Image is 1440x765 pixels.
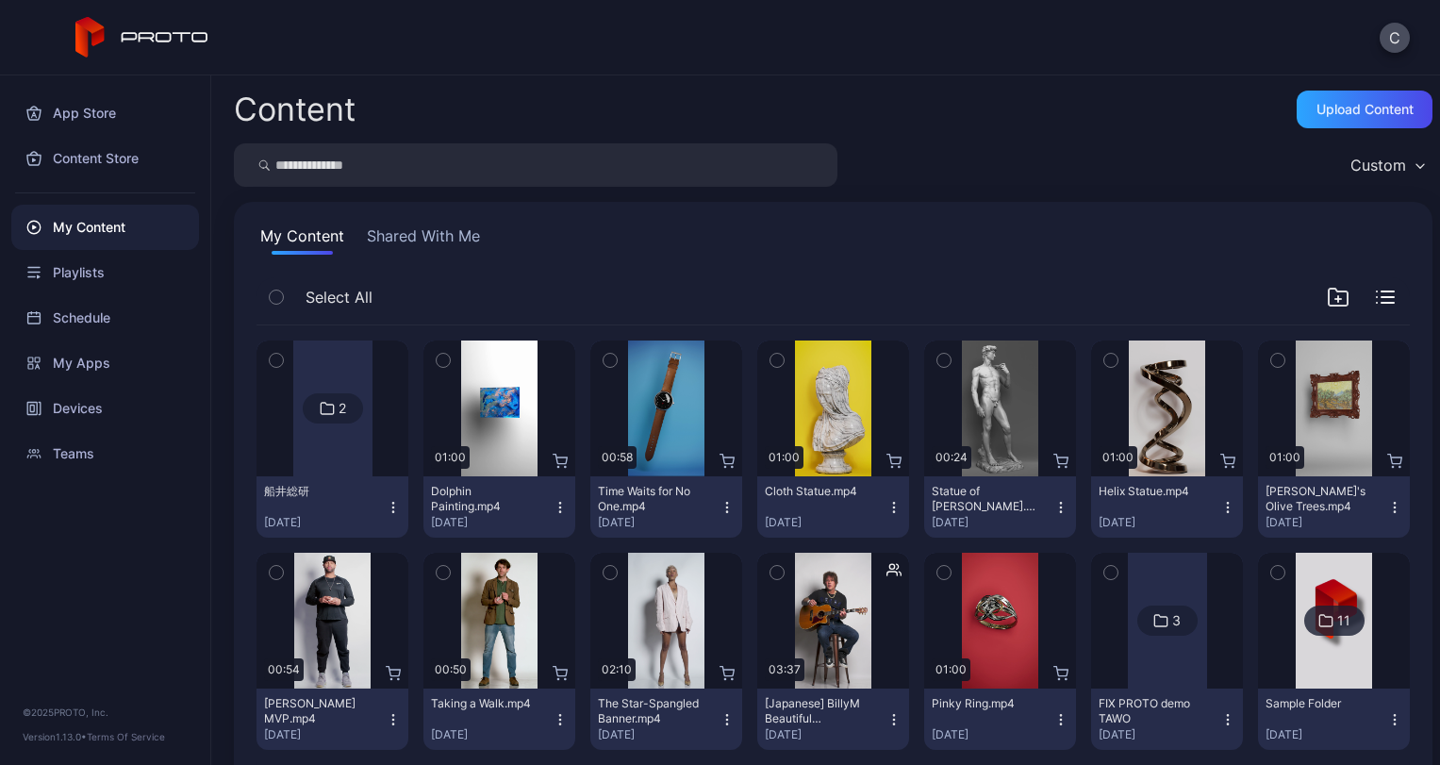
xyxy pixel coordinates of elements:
[1341,143,1432,187] button: Custom
[1091,689,1243,750] button: FIX PROTO demo TAWO[DATE]
[431,727,553,742] div: [DATE]
[264,515,386,530] div: [DATE]
[1099,696,1202,726] div: FIX PROTO demo TAWO
[598,727,720,742] div: [DATE]
[924,689,1076,750] button: Pinky Ring.mp4[DATE]
[765,696,869,726] div: [Japanese] BillyM Beautiful Disaster.mp4
[11,386,199,431] a: Devices
[1266,727,1387,742] div: [DATE]
[924,476,1076,538] button: Statue of [PERSON_NAME].mp4[DATE]
[757,476,909,538] button: Cloth Statue.mp4[DATE]
[431,515,553,530] div: [DATE]
[598,515,720,530] div: [DATE]
[932,515,1053,530] div: [DATE]
[765,484,869,499] div: Cloth Statue.mp4
[1091,476,1243,538] button: Helix Statue.mp4[DATE]
[257,689,408,750] button: [PERSON_NAME] MVP.mp4[DATE]
[11,205,199,250] a: My Content
[23,705,188,720] div: © 2025 PROTO, Inc.
[1258,476,1410,538] button: [PERSON_NAME]'s Olive Trees.mp4[DATE]
[339,400,346,417] div: 2
[1172,612,1181,629] div: 3
[11,136,199,181] a: Content Store
[932,727,1053,742] div: [DATE]
[598,696,702,726] div: The Star-Spangled Banner.mp4
[11,295,199,341] a: Schedule
[1297,91,1432,128] button: Upload Content
[23,731,87,742] span: Version 1.13.0 •
[11,431,199,476] a: Teams
[1380,23,1410,53] button: C
[1266,484,1369,514] div: Van Gogh's Olive Trees.mp4
[932,696,1035,711] div: Pinky Ring.mp4
[1258,689,1410,750] button: Sample Folder[DATE]
[11,341,199,386] a: My Apps
[1350,156,1406,175] div: Custom
[257,225,348,255] button: My Content
[765,515,886,530] div: [DATE]
[1337,612,1350,629] div: 11
[765,727,886,742] div: [DATE]
[257,476,408,538] button: 船井総研[DATE]
[87,731,165,742] a: Terms Of Service
[11,250,199,295] a: Playlists
[363,225,484,255] button: Shared With Me
[431,484,535,514] div: Dolphin Painting.mp4
[1099,484,1202,499] div: Helix Statue.mp4
[598,484,702,514] div: Time Waits for No One.mp4
[264,727,386,742] div: [DATE]
[1316,102,1414,117] div: Upload Content
[423,689,575,750] button: Taking a Walk.mp4[DATE]
[1099,515,1220,530] div: [DATE]
[590,476,742,538] button: Time Waits for No One.mp4[DATE]
[757,689,909,750] button: [Japanese] BillyM Beautiful Disaster.mp4[DATE]
[1266,696,1369,711] div: Sample Folder
[1266,515,1387,530] div: [DATE]
[264,484,368,499] div: 船井総研
[234,93,356,125] div: Content
[264,696,368,726] div: Albert Pujols MVP.mp4
[1099,727,1220,742] div: [DATE]
[11,91,199,136] a: App Store
[306,286,372,308] span: Select All
[423,476,575,538] button: Dolphin Painting.mp4[DATE]
[932,484,1035,514] div: Statue of David.mp4
[590,689,742,750] button: The Star-Spangled Banner.mp4[DATE]
[431,696,535,711] div: Taking a Walk.mp4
